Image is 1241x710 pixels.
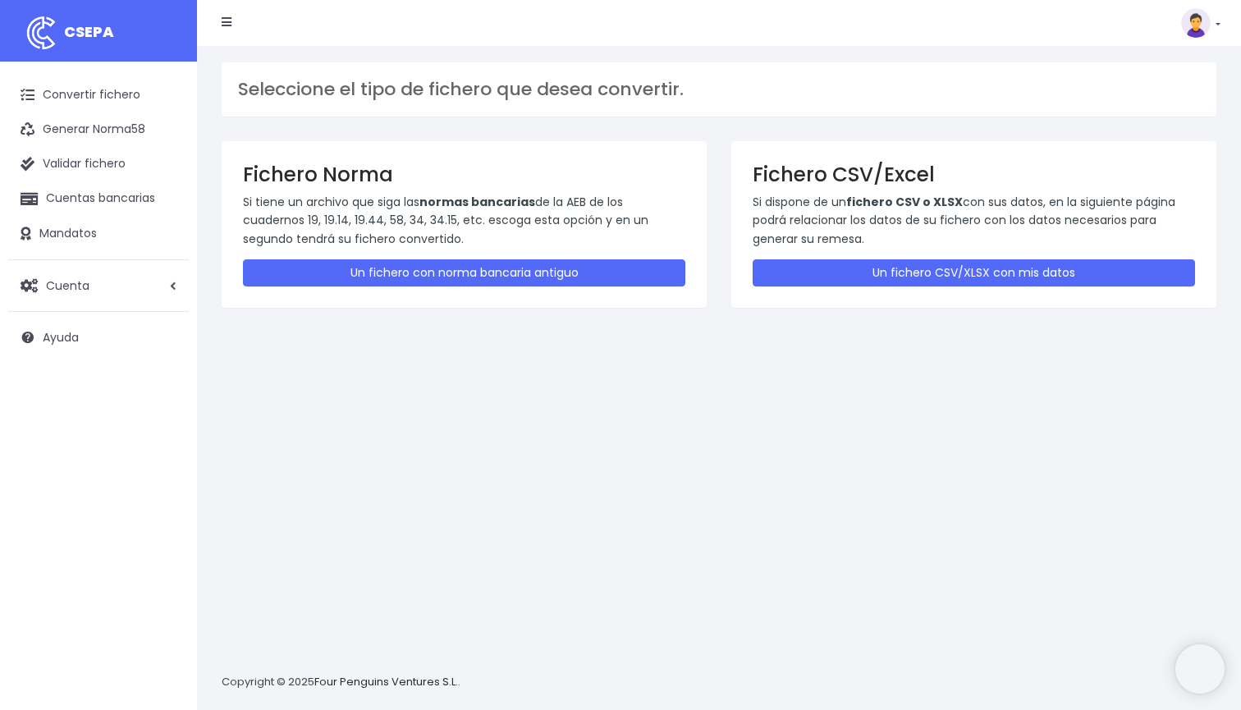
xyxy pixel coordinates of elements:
[8,320,189,355] a: Ayuda
[8,112,189,147] a: Generar Norma58
[753,193,1195,248] p: Si dispone de un con sus datos, en la siguiente página podrá relacionar los datos de su fichero c...
[314,674,458,689] a: Four Penguins Ventures S.L.
[8,268,189,303] a: Cuenta
[243,193,685,248] p: Si tiene un archivo que siga las de la AEB de los cuadernos 19, 19.14, 19.44, 58, 34, 34.15, etc....
[846,194,963,210] strong: fichero CSV o XLSX
[243,259,685,286] a: Un fichero con norma bancaria antiguo
[64,21,114,42] span: CSEPA
[8,78,189,112] a: Convertir fichero
[46,277,89,293] span: Cuenta
[8,181,189,216] a: Cuentas bancarias
[222,674,460,691] p: Copyright © 2025 .
[8,147,189,181] a: Validar fichero
[21,12,62,53] img: logo
[243,163,685,186] h3: Fichero Norma
[43,329,79,346] span: Ayuda
[1181,8,1211,38] img: profile
[419,194,535,210] strong: normas bancarias
[238,79,1200,100] h3: Seleccione el tipo de fichero que desea convertir.
[753,259,1195,286] a: Un fichero CSV/XLSX con mis datos
[8,217,189,251] a: Mandatos
[753,163,1195,186] h3: Fichero CSV/Excel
